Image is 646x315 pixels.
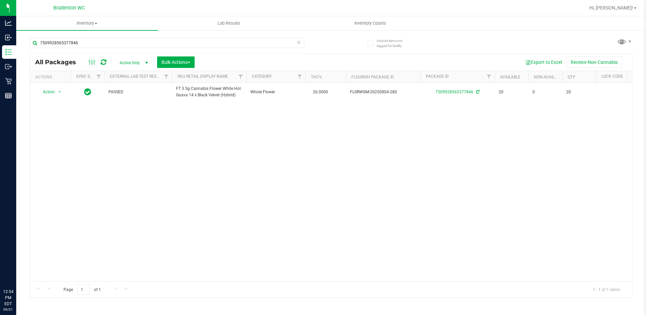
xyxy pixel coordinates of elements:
span: 20 [566,89,592,95]
a: Package ID [426,74,449,79]
a: 7509928565377846 [436,90,473,94]
span: Sync from Compliance System [475,90,479,94]
a: Inventory Counts [300,16,441,30]
span: In Sync [84,87,91,97]
button: Export to Excel [521,56,566,68]
a: External Lab Test Result [110,74,163,79]
span: Whole Flower [250,89,301,95]
input: 1 [77,284,90,295]
a: Filter [161,71,172,82]
a: Filter [294,71,305,82]
iframe: Resource center [7,261,27,281]
span: Bradenton WC [53,5,85,11]
span: Clear [297,38,301,47]
div: Actions [35,75,68,79]
p: 09/21 [3,307,13,312]
a: Sku Retail Display Name [177,74,228,79]
span: select [55,87,64,97]
span: FLSRWGM-20250804-280 [350,89,416,95]
button: Bulk Actions [157,56,195,68]
a: Filter [93,71,104,82]
a: Lock Code [601,74,623,79]
a: Filter [483,71,495,82]
span: Include items not tagged for facility [377,38,411,48]
span: Action [37,87,55,97]
a: Qty [568,75,575,79]
a: THC% [311,75,322,79]
a: Filter [235,71,246,82]
a: Inventory [16,16,158,30]
span: 26.0000 [309,87,331,97]
inline-svg: Inbound [5,34,12,41]
a: Flourish Package ID [351,75,394,79]
span: PASSED [108,89,168,95]
a: Lab Results [158,16,299,30]
a: Non-Available [534,75,564,79]
input: Search Package ID, Item Name, SKU, Lot or Part Number... [30,38,304,48]
span: Inventory [16,20,158,26]
a: Available [500,75,520,79]
inline-svg: Analytics [5,20,12,26]
span: Page of 1 [58,284,106,295]
button: Receive Non-Cannabis [566,56,622,68]
span: 20 [499,89,524,95]
inline-svg: Outbound [5,63,12,70]
span: Inventory Counts [345,20,395,26]
inline-svg: Retail [5,78,12,84]
span: All Packages [35,58,83,66]
a: Category [252,74,272,79]
span: FT 3.5g Cannabis Flower White Hot Guava 14 x Black Velvet (Hybrid) [176,86,242,98]
inline-svg: Inventory [5,49,12,55]
span: 1 - 1 of 1 items [588,284,625,294]
inline-svg: Reports [5,92,12,99]
span: 0 [532,89,558,95]
a: Sync Status [76,74,102,79]
p: 12:54 PM EDT [3,289,13,307]
span: Lab Results [208,20,249,26]
span: Bulk Actions [161,59,190,65]
span: Hi, [PERSON_NAME]! [589,5,633,10]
